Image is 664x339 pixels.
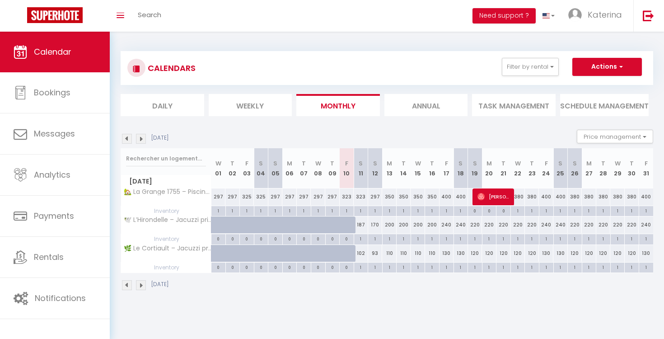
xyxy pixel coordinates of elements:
span: Payments [34,210,74,221]
div: 0 [211,263,225,271]
th: 20 [482,148,496,188]
abbr: T [530,159,534,168]
div: 325 [254,188,268,205]
abbr: T [330,159,334,168]
div: 1 [383,206,397,215]
div: 1 [411,206,425,215]
th: 13 [382,148,397,188]
div: 1 [311,206,325,215]
div: 1 [625,234,639,243]
div: 1 [539,234,553,243]
div: 120 [596,245,611,262]
div: 0 [211,234,225,243]
div: 1 [582,263,596,271]
button: Filter by rental [502,58,559,76]
li: Task Management [472,94,556,116]
div: 325 [240,188,254,205]
div: 1 [539,263,553,271]
abbr: S [259,159,263,168]
div: 0 [254,234,268,243]
div: 350 [425,188,440,205]
div: 1 [368,263,382,271]
th: 12 [368,148,383,188]
div: 0 [240,234,254,243]
th: 18 [454,148,468,188]
div: 1 [411,263,425,271]
abbr: T [601,159,605,168]
span: Inventory [121,206,211,216]
div: 120 [568,245,582,262]
div: 297 [325,188,340,205]
div: 110 [397,245,411,262]
span: Analytics [34,169,70,180]
th: 19 [468,148,482,188]
th: 21 [496,148,511,188]
abbr: T [230,159,234,168]
th: 01 [211,148,226,188]
div: 1 [440,263,454,271]
div: 120 [625,245,639,262]
div: 120 [468,245,482,262]
div: 400 [440,188,454,205]
div: 1 [397,234,411,243]
button: Price management [577,130,653,143]
th: 02 [225,148,240,188]
div: 380 [510,188,525,205]
div: 0 [311,234,325,243]
span: 🕊️ L’Hirondelle – Jacuzzi privatif – Aux portes de la Champagne [122,217,213,223]
div: 1 [496,263,510,271]
div: 130 [454,245,468,262]
div: 120 [482,245,496,262]
div: 1 [354,263,368,271]
div: 1 [611,206,625,215]
div: 1 [611,234,625,243]
div: 1 [354,234,368,243]
div: 1 [568,206,582,215]
div: 297 [297,188,311,205]
div: 1 [425,263,439,271]
abbr: F [645,159,648,168]
div: 130 [440,245,454,262]
div: 0 [311,263,325,271]
abbr: M [387,159,392,168]
th: 10 [340,148,354,188]
div: 400 [539,188,553,205]
div: 1 [625,263,639,271]
abbr: F [345,159,348,168]
div: 110 [425,245,440,262]
div: 220 [525,217,539,233]
th: 31 [639,148,653,188]
div: 323 [354,188,368,205]
abbr: W [415,159,421,168]
abbr: W [515,159,521,168]
div: 323 [340,188,354,205]
h3: CALENDARS [145,58,196,78]
div: 1 [596,263,610,271]
th: 25 [553,148,568,188]
div: 0 [268,263,282,271]
th: 06 [282,148,297,188]
div: 0 [482,206,496,215]
abbr: T [402,159,406,168]
li: Weekly [209,94,292,116]
div: 1 [368,234,382,243]
div: 1 [554,263,568,271]
abbr: S [458,159,463,168]
div: 1 [297,206,311,215]
span: [PERSON_NAME] [477,188,510,205]
div: 1 [211,206,225,215]
div: 1 [639,206,653,215]
div: 380 [568,188,582,205]
abbr: M [486,159,492,168]
div: 0 [254,263,268,271]
div: 1 [454,263,468,271]
abbr: F [545,159,548,168]
div: 240 [440,217,454,233]
div: 1 [568,263,582,271]
div: 0 [326,263,340,271]
th: 16 [425,148,440,188]
div: 1 [340,206,354,215]
abbr: W [315,159,321,168]
div: 0 [326,234,340,243]
abbr: S [373,159,377,168]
